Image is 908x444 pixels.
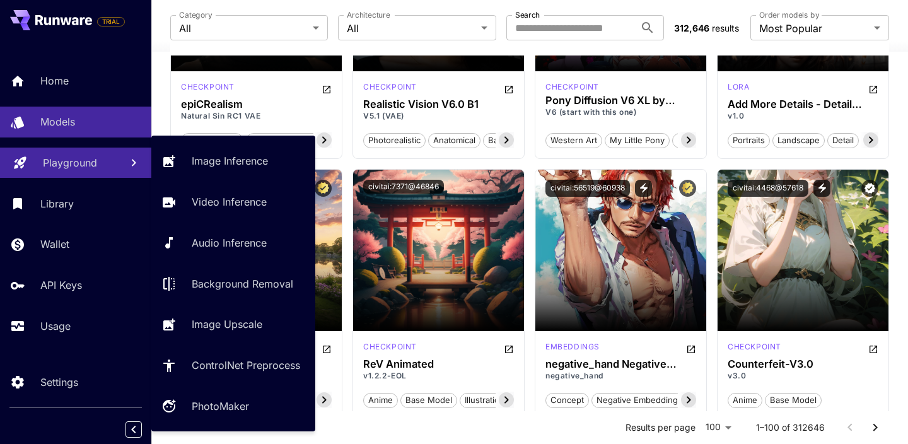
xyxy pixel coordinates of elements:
a: Video Inference [151,187,315,218]
span: photorealistic [364,134,425,147]
p: Image Upscale [192,317,262,332]
p: checkpoint [363,341,417,353]
button: Open in CivitAI [868,341,878,356]
a: ControlNet Preprocess [151,350,315,381]
p: Playground [43,155,97,170]
button: View trigger words [813,180,830,197]
span: concept [546,394,588,407]
span: results [712,23,739,33]
p: 1–100 of 312646 [756,421,825,434]
span: detail [828,134,858,147]
p: checkpoint [181,81,235,93]
p: Results per page [626,421,696,434]
p: Image Inference [192,153,268,168]
button: Certified Model – Vetted for best performance and includes a commercial license. [679,180,696,197]
span: All [179,21,308,36]
span: my little pony [605,134,669,147]
h3: Add More Details - Detail Enhancer / Tweaker (细节调整) LoRA [728,98,878,110]
label: Category [179,9,212,20]
p: V5.1 (VAE) [363,110,514,122]
button: Collapse sidebar [125,421,142,438]
button: Open in CivitAI [868,81,878,96]
p: Audio Inference [192,235,267,250]
p: Library [40,196,74,211]
h3: Realistic Vision V6.0 B1 [363,98,514,110]
button: civitai:7371@46846 [363,180,444,194]
p: v3.0 [728,370,878,382]
span: [DEMOGRAPHIC_DATA] [247,134,347,147]
span: Add your payment card to enable full platform functionality. [97,14,125,29]
span: anime [728,394,762,407]
button: Open in CivitAI [322,81,332,96]
span: western art [546,134,602,147]
label: Search [515,9,540,20]
span: TRIAL [98,17,124,26]
span: anatomical [429,134,480,147]
div: Pony [545,81,599,93]
p: ControlNet Preprocess [192,358,300,373]
label: Architecture [347,9,390,20]
p: negative_hand [545,370,696,382]
a: Image Inference [151,146,315,177]
a: Audio Inference [151,228,315,259]
button: Go to next page [863,415,888,440]
span: base model [673,134,728,147]
button: Open in CivitAI [322,341,332,356]
span: landscape [773,134,824,147]
button: Verified working [861,180,878,197]
p: Models [40,114,75,129]
p: v1.0 [728,110,878,122]
span: portraits [728,134,769,147]
span: base model [401,394,457,407]
span: anime [364,394,397,407]
div: SD 1.5 [728,81,749,96]
h3: ReV Animated [363,358,514,370]
div: SD 1.5 [363,341,417,356]
button: civitai:4468@57618 [728,180,808,197]
p: PhotoMaker [192,399,249,414]
span: Most Popular [759,21,869,36]
span: negative embedding [592,394,682,407]
button: View trigger words [635,180,652,197]
p: Background Removal [192,276,293,291]
p: Home [40,73,69,88]
p: checkpoint [728,341,781,353]
label: Order models by [759,9,819,20]
div: SD 1.5 [363,81,417,96]
button: Open in CivitAI [504,81,514,96]
span: All [347,21,475,36]
p: Usage [40,318,71,334]
h3: negative_hand Negative Embedding [545,358,696,370]
h3: epiCRealism [181,98,332,110]
button: civitai:56519@60938 [545,180,630,197]
button: Certified Model – Vetted for best performance and includes a commercial license. [315,180,332,197]
div: Collapse sidebar [135,418,151,441]
p: lora [728,81,749,93]
p: API Keys [40,277,82,293]
p: V6 (start with this one) [545,107,696,118]
p: checkpoint [363,81,417,93]
a: Background Removal [151,268,315,299]
p: Natural Sin RC1 VAE [181,110,332,122]
span: illustration [460,394,509,407]
p: embeddings [545,341,600,353]
p: Settings [40,375,78,390]
a: PhotoMaker [151,391,315,422]
h3: Pony Diffusion V6 XL by PurpleSmart [545,95,696,107]
h3: Counterfeit-V3.0 [728,358,878,370]
button: Open in CivitAI [504,341,514,356]
div: SD 1.5 [181,81,235,96]
p: v1.2.2-EOL [363,370,514,382]
button: Open in CivitAI [686,341,696,356]
span: 312,646 [674,23,709,33]
a: Image Upscale [151,309,315,340]
div: SD 1.5 [545,341,600,356]
span: photorealistic [182,134,243,147]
